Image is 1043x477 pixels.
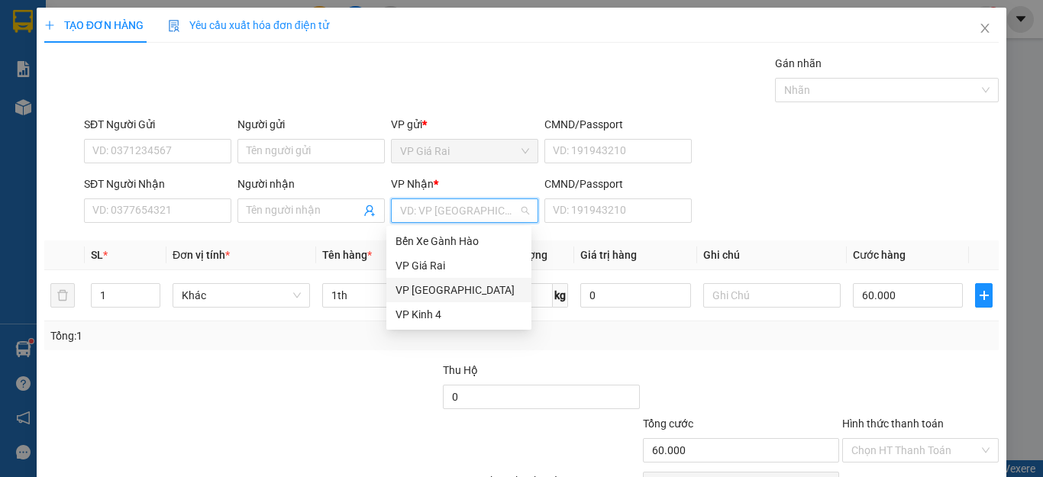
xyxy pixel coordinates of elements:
div: Bến Xe Gành Hào [386,229,531,253]
span: SL [91,249,103,261]
div: VP Giá Rai [396,257,522,274]
span: Khác [182,284,301,307]
span: plus [44,20,55,31]
span: Giá trị hàng [580,249,637,261]
span: VP Nhận [391,178,434,190]
th: Ghi chú [697,240,847,270]
li: 0983 44 7777 [7,72,291,91]
div: SĐT Người Gửi [84,116,231,133]
b: TRÍ NHÂN [88,10,165,29]
input: VD: Bàn, Ghế [322,283,460,308]
span: Tên hàng [322,249,372,261]
span: Cước hàng [853,249,906,261]
input: Ghi Chú [703,283,841,308]
label: Hình thức thanh toán [842,417,944,430]
span: Đơn vị tính [173,249,230,261]
div: SĐT Người Nhận [84,176,231,192]
div: VP [GEOGRAPHIC_DATA] [396,282,522,298]
div: CMND/Passport [544,116,692,133]
label: Gán nhãn [775,57,822,69]
div: VP Kinh 4 [396,306,522,323]
button: plus [975,283,993,308]
button: delete [50,283,75,308]
span: close [979,22,991,34]
input: 0 [580,283,690,308]
b: GỬI : VP Giá Rai [7,114,157,139]
span: VP Giá Rai [400,140,529,163]
span: TẠO ĐƠN HÀNG [44,19,144,31]
span: Yêu cầu xuất hóa đơn điện tử [168,19,329,31]
div: Người nhận [237,176,385,192]
span: phone [88,75,100,87]
span: Tổng cước [643,417,693,430]
div: VP Kinh 4 [386,302,531,327]
div: CMND/Passport [544,176,692,192]
li: [STREET_ADDRESS][PERSON_NAME] [7,34,291,72]
button: Close [964,8,1006,50]
span: environment [88,37,100,49]
div: VP Giá Rai [386,253,531,278]
div: VP gửi [391,116,538,133]
div: Người gửi [237,116,385,133]
div: Bến Xe Gành Hào [396,233,522,250]
span: kg [553,283,568,308]
span: user-add [363,205,376,217]
img: icon [168,20,180,32]
div: VP Sài Gòn [386,278,531,302]
span: Thu Hộ [443,364,478,376]
div: Tổng: 1 [50,327,404,344]
span: plus [976,289,992,301]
